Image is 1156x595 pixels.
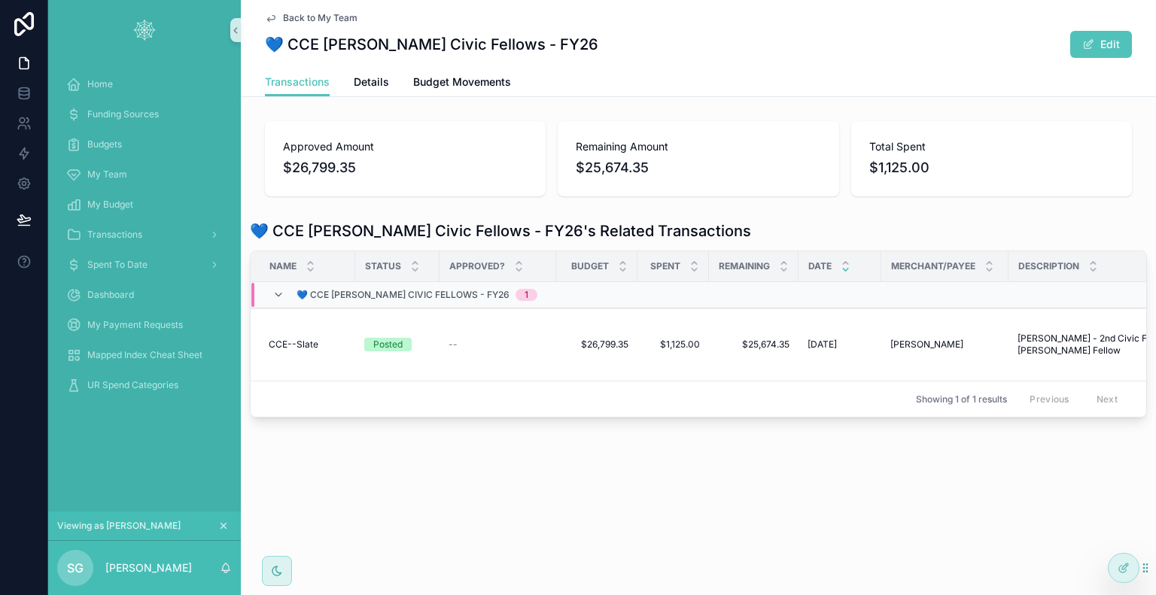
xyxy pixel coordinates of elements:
[265,74,330,90] span: Transactions
[891,260,975,272] span: Merchant/Payee
[105,560,192,575] p: [PERSON_NAME]
[87,289,134,301] span: Dashboard
[57,191,232,218] a: My Budget
[57,221,232,248] a: Transactions
[250,220,751,241] h1: 💙 CCE [PERSON_NAME] Civic Fellows - FY26's Related Transactions
[808,338,837,351] span: [DATE]
[449,338,547,351] a: --
[87,199,133,211] span: My Budget
[808,338,872,351] a: [DATE]
[57,71,232,98] a: Home
[87,138,122,150] span: Budgets
[916,393,1007,405] span: Showing 1 of 1 results
[57,131,232,158] a: Budgets
[87,229,142,241] span: Transactions
[354,68,389,99] a: Details
[354,74,389,90] span: Details
[57,342,232,369] a: Mapped Index Cheat Sheet
[87,168,127,181] span: My Team
[365,260,401,272] span: Status
[571,260,609,272] span: Budget
[1018,260,1079,272] span: Description
[650,260,680,272] span: Spent
[269,338,346,351] a: CCE--Slate
[283,12,357,24] span: Back to My Team
[449,338,458,351] span: --
[87,379,178,391] span: UR Spend Categories
[576,157,820,178] span: $25,674.35
[646,338,700,351] a: $1,125.00
[869,139,1114,154] span: Total Spent
[525,289,528,301] div: 1
[576,139,820,154] span: Remaining Amount
[57,161,232,188] a: My Team
[132,18,157,42] img: App logo
[565,338,628,351] a: $26,799.35
[265,12,357,24] a: Back to My Team
[364,338,430,351] a: Posted
[57,281,232,308] a: Dashboard
[87,349,202,361] span: Mapped Index Cheat Sheet
[87,259,148,271] span: Spent To Date
[808,260,832,272] span: Date
[413,74,511,90] span: Budget Movements
[283,157,528,178] span: $26,799.35
[87,78,113,90] span: Home
[67,559,84,577] span: SG
[1070,31,1132,58] button: Edit
[449,260,505,272] span: Approved?
[48,60,241,418] div: scrollable content
[718,338,789,351] a: $25,674.35
[57,311,232,338] a: My Payment Requests
[87,319,183,331] span: My Payment Requests
[269,260,297,272] span: Name
[869,157,1114,178] span: $1,125.00
[373,338,403,351] div: Posted
[57,101,232,128] a: Funding Sources
[283,139,528,154] span: Approved Amount
[265,68,330,97] a: Transactions
[87,108,159,120] span: Funding Sources
[890,338,963,351] span: [PERSON_NAME]
[413,68,511,99] a: Budget Movements
[269,338,318,351] span: CCE--Slate
[297,289,510,301] span: 💙 CCE [PERSON_NAME] Civic Fellows - FY26
[890,338,999,351] a: [PERSON_NAME]
[57,372,232,399] a: UR Spend Categories
[57,251,232,278] a: Spent To Date
[719,260,770,272] span: Remaining
[57,520,181,532] span: Viewing as [PERSON_NAME]
[265,34,598,55] h1: 💙 CCE [PERSON_NAME] Civic Fellows - FY26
